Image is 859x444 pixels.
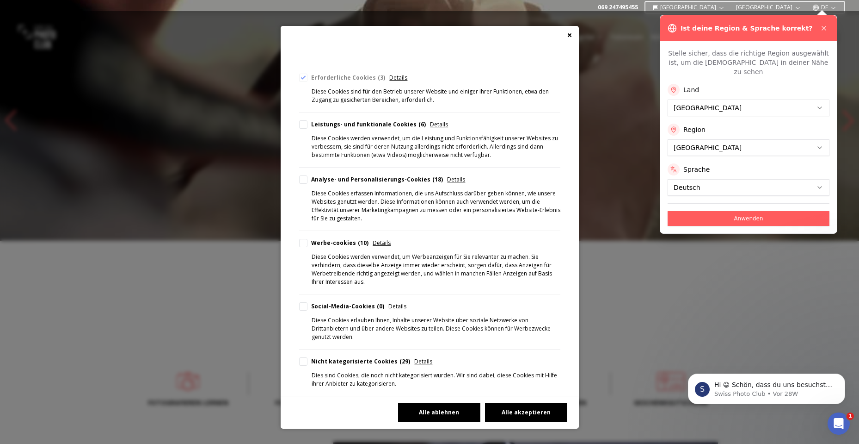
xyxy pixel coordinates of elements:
[311,302,385,311] div: Social-Media-Cookies
[312,134,560,159] div: Diese Cookies werden verwendet, um die Leistung und Funktionsfähigkeit unserer Websites zu verbes...
[312,371,560,388] div: Dies sind Cookies, die noch nicht kategorisiert wurden. Wir sind dabei, diese Cookies mit Hilfe i...
[847,413,854,420] span: 1
[567,33,572,38] button: Close
[311,239,369,247] div: Werbe-cookies
[312,253,560,286] div: Diese Cookies werden verwendet, um Werbeanzeigen für Sie relevanter zu machen. Sie verhindern, da...
[281,26,579,429] div: Cookie Consent Preferences
[399,357,410,366] div: 29
[311,120,426,129] div: Leistungs- und funktionale Cookies
[485,403,567,422] button: Alle akzeptieren
[373,239,391,247] span: Details
[312,189,560,223] div: Diese Cookies erfassen Informationen, die uns Aufschluss darüber geben können, wie unsere Website...
[414,357,432,366] span: Details
[432,175,443,184] div: 18
[311,74,386,82] div: Erforderliche Cookies
[828,413,850,435] iframe: Intercom live chat
[418,120,426,129] div: 6
[447,175,465,184] span: Details
[377,302,384,311] div: 0
[378,74,385,82] div: 3
[430,120,448,129] span: Details
[388,302,406,311] span: Details
[311,175,443,184] div: Analyse- und Personalisierungs-Cookies
[389,74,407,82] span: Details
[312,316,560,341] div: Diese Cookies erlauben Ihnen, Inhalte unserer Website über soziale Netzwerke von Drittanbietern u...
[312,88,560,104] div: Diese Cookies sind für den Betrieb unserer Website und einiger ihrer Funktionen, etwa den Zugang ...
[398,403,480,422] button: Alle ablehnen
[674,354,859,419] iframe: Intercom notifications Nachricht
[311,357,411,366] div: Nicht kategorisierte Cookies
[358,239,368,247] div: 10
